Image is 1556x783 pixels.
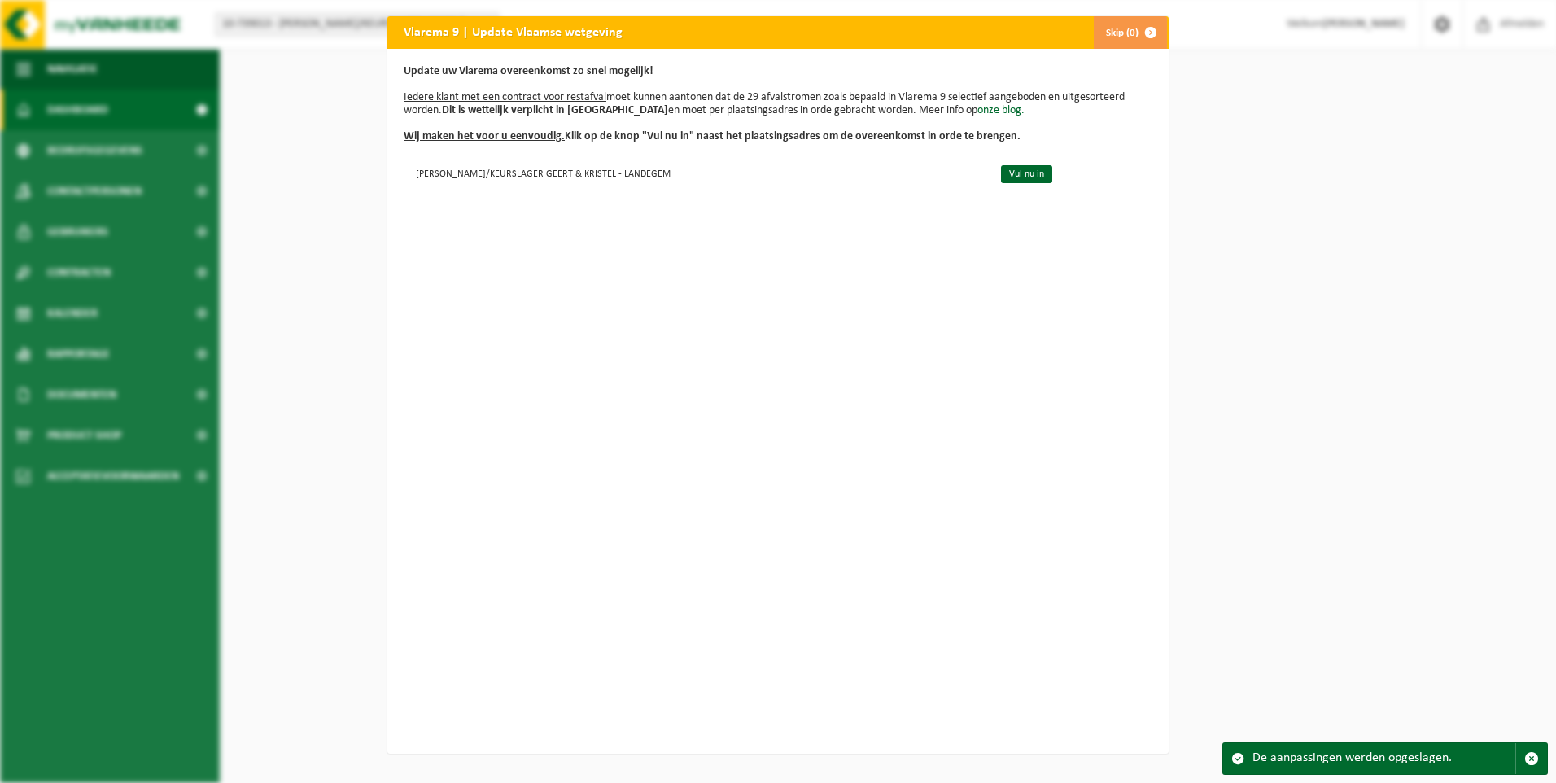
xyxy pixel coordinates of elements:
button: Skip (0) [1093,16,1167,49]
a: Vul nu in [1001,165,1052,183]
p: moet kunnen aantonen dat de 29 afvalstromen zoals bepaald in Vlarema 9 selectief aangeboden en ui... [404,65,1152,143]
td: [PERSON_NAME]/KEURSLAGER GEERT & KRISTEL - LANDEGEM [404,160,987,186]
h2: Vlarema 9 | Update Vlaamse wetgeving [387,16,639,47]
u: Wij maken het voor u eenvoudig. [404,130,565,142]
u: Iedere klant met een contract voor restafval [404,91,606,103]
b: Dit is wettelijk verplicht in [GEOGRAPHIC_DATA] [442,104,668,116]
b: Klik op de knop "Vul nu in" naast het plaatsingsadres om de overeenkomst in orde te brengen. [404,130,1021,142]
b: Update uw Vlarema overeenkomst zo snel mogelijk! [404,65,653,77]
a: onze blog. [977,104,1025,116]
